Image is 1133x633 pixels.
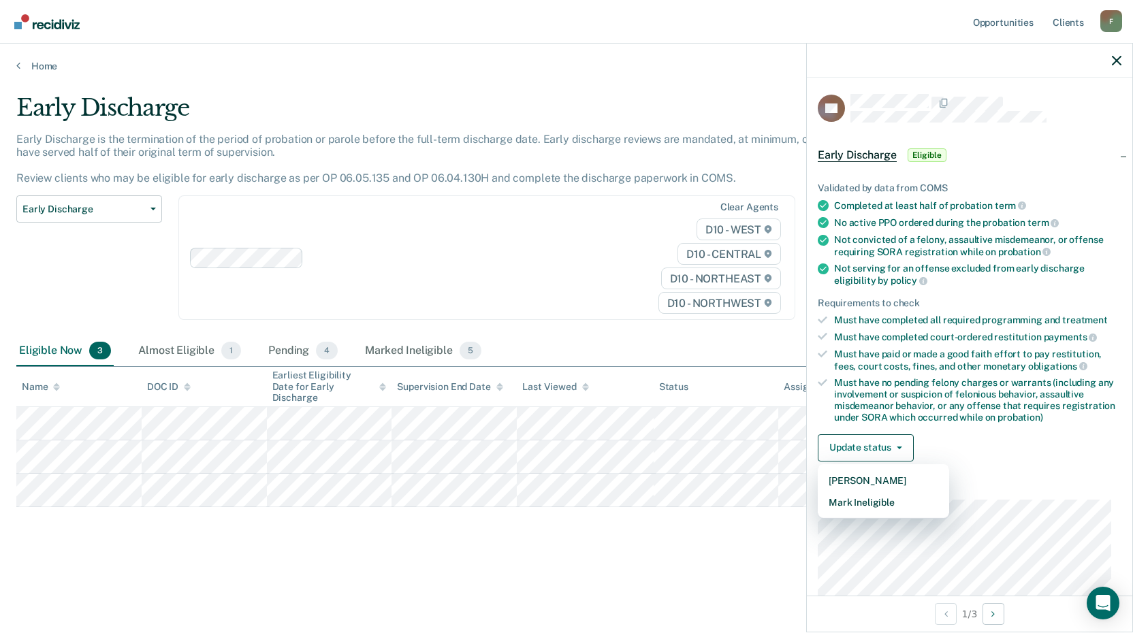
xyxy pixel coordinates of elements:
span: obligations [1028,361,1087,372]
span: Early Discharge [22,204,145,215]
div: 1 / 3 [807,596,1132,632]
span: payments [1044,331,1098,342]
div: Not convicted of a felony, assaultive misdemeanor, or offense requiring SORA registration while on [834,234,1121,257]
button: Update status [818,434,914,461]
img: Recidiviz [14,14,80,29]
p: Early Discharge is the termination of the period of probation or parole before the full-term disc... [16,133,862,185]
button: [PERSON_NAME] [818,470,949,491]
span: D10 - WEST [697,218,781,240]
button: Next Opportunity [983,603,1004,625]
div: Last Viewed [522,381,588,393]
div: Clear agents [720,201,778,213]
span: Early Discharge [818,148,897,162]
span: 1 [221,342,241,359]
button: Mark Ineligible [818,491,949,513]
button: Profile dropdown button [1100,10,1122,32]
span: probation) [998,412,1043,423]
div: Almost Eligible [135,336,244,366]
span: probation [998,246,1051,257]
div: Requirements to check [818,297,1121,309]
div: Early DischargeEligible [807,133,1132,177]
dt: Supervision [818,483,1121,495]
div: Must have completed court-ordered restitution [834,331,1121,343]
div: Eligible Now [16,336,114,366]
div: F [1100,10,1122,32]
span: treatment [1062,314,1108,325]
div: Completed at least half of probation [834,199,1121,212]
span: D10 - NORTHWEST [658,292,781,314]
span: term [995,200,1026,211]
span: Eligible [908,148,946,162]
div: DOC ID [147,381,191,393]
div: Name [22,381,60,393]
span: D10 - CENTRAL [677,243,781,265]
div: No active PPO ordered during the probation [834,216,1121,229]
div: Not serving for an offense excluded from early discharge eligibility by [834,263,1121,286]
div: Must have no pending felony charges or warrants (including any involvement or suspicion of feloni... [834,377,1121,423]
div: Marked Ineligible [362,336,484,366]
div: Validated by data from COMS [818,182,1121,194]
div: Pending [266,336,340,366]
span: term [1027,217,1059,228]
div: Early Discharge [16,94,866,133]
button: Previous Opportunity [935,603,957,625]
div: Status [659,381,688,393]
div: Open Intercom Messenger [1087,587,1119,619]
span: D10 - NORTHEAST [661,267,781,289]
div: Assigned to [784,381,848,393]
a: Home [16,60,1117,72]
div: Earliest Eligibility Date for Early Discharge [272,370,387,404]
span: 5 [460,342,481,359]
span: 4 [316,342,338,359]
span: policy [891,275,927,286]
div: Must have completed all required programming and [834,314,1121,326]
div: Must have paid or made a good faith effort to pay restitution, fees, court costs, fines, and othe... [834,348,1121,372]
span: 3 [89,342,111,359]
div: Supervision End Date [397,381,502,393]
